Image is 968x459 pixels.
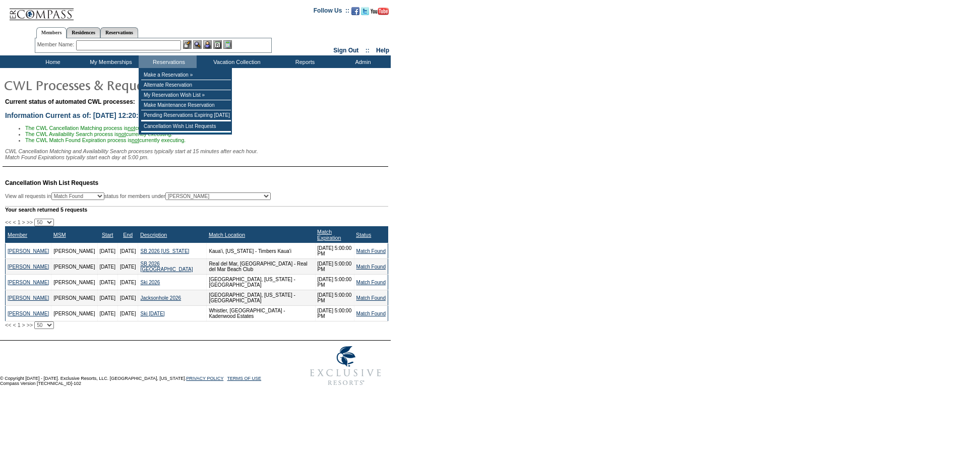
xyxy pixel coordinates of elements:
[8,248,49,254] a: [PERSON_NAME]
[356,280,386,285] a: Match Found
[315,243,354,259] td: [DATE] 5:00:00 PM
[139,55,197,68] td: Reservations
[5,179,98,186] span: Cancellation Wish List Requests
[5,206,388,213] div: Your search returned 5 requests
[361,7,369,15] img: Follow us on Twitter
[376,47,389,54] a: Help
[100,27,138,38] a: Reservations
[25,131,172,137] span: The CWL Availability Search process is currently executing.
[361,10,369,16] a: Follow us on Twitter
[317,229,341,241] a: Match Expiration
[36,27,67,38] a: Members
[53,232,66,238] a: MSM
[128,125,135,131] u: not
[118,131,126,137] u: not
[25,125,182,131] span: The CWL Cancellation Matching process is currently executing.
[366,47,370,54] span: ::
[300,341,391,391] img: Exclusive Resorts
[18,219,21,225] span: 1
[141,121,231,132] td: Cancellation Wish List Requests
[51,275,97,290] td: [PERSON_NAME]
[207,243,315,259] td: Kaua'i, [US_STATE] - Timbers Kaua'i
[351,7,359,15] img: Become our fan on Facebook
[8,232,27,238] a: Member
[223,40,232,49] img: b_calculator.gif
[356,232,371,238] a: Status
[315,259,354,275] td: [DATE] 5:00:00 PM
[207,306,315,321] td: Whistler, [GEOGRAPHIC_DATA] - Kadenwood Estates
[140,311,164,316] a: Ski [DATE]
[123,232,133,238] a: End
[207,290,315,306] td: [GEOGRAPHIC_DATA], [US_STATE] - [GEOGRAPHIC_DATA]
[5,98,135,105] span: Current status of automated CWL processes:
[5,322,11,328] span: <<
[314,6,349,18] td: Follow Us ::
[5,148,388,160] div: CWL Cancellation Matching and Availability Search processes typically start at 15 minutes after e...
[67,27,100,38] a: Residences
[22,219,25,225] span: >
[141,90,231,100] td: My Reservation Wish List »
[18,322,21,328] span: 1
[186,376,223,381] a: PRIVACY POLICY
[102,232,113,238] a: Start
[275,55,333,68] td: Reports
[117,243,138,259] td: [DATE]
[8,295,49,301] a: [PERSON_NAME]
[141,100,231,110] td: Make Maintenance Reservation
[315,306,354,321] td: [DATE] 5:00:00 PM
[140,261,193,272] a: SB 2026 [GEOGRAPHIC_DATA]
[97,243,117,259] td: [DATE]
[193,40,202,49] img: View
[207,259,315,275] td: Real del Mar, [GEOGRAPHIC_DATA] - Real del Mar Beach Club
[25,137,186,143] span: The CWL Match Found Expiration process is currently executing.
[333,55,391,68] td: Admin
[356,248,386,254] a: Match Found
[356,264,386,270] a: Match Found
[140,232,167,238] a: Description
[140,248,189,254] a: SB 2026 [US_STATE]
[117,275,138,290] td: [DATE]
[97,306,117,321] td: [DATE]
[8,264,49,270] a: [PERSON_NAME]
[37,40,76,49] div: Member Name:
[8,280,49,285] a: [PERSON_NAME]
[97,290,117,306] td: [DATE]
[51,243,97,259] td: [PERSON_NAME]
[13,219,16,225] span: <
[140,280,160,285] a: Ski 2026
[227,376,262,381] a: TERMS OF USE
[117,306,138,321] td: [DATE]
[97,275,117,290] td: [DATE]
[197,55,275,68] td: Vacation Collection
[356,295,386,301] a: Match Found
[207,275,315,290] td: [GEOGRAPHIC_DATA], [US_STATE] - [GEOGRAPHIC_DATA]
[209,232,245,238] a: Match Location
[27,219,33,225] span: >>
[5,111,159,119] span: Information Current as of: [DATE] 12:20:15 PM
[22,322,25,328] span: >
[5,192,271,200] div: View all requests in status for members under
[351,10,359,16] a: Become our fan on Facebook
[8,311,49,316] a: [PERSON_NAME]
[81,55,139,68] td: My Memberships
[315,275,354,290] td: [DATE] 5:00:00 PM
[132,137,139,143] u: not
[356,311,386,316] a: Match Found
[141,80,231,90] td: Alternate Reservation
[51,259,97,275] td: [PERSON_NAME]
[13,322,16,328] span: <
[23,55,81,68] td: Home
[5,219,11,225] span: <<
[213,40,222,49] img: Reservations
[117,290,138,306] td: [DATE]
[371,10,389,16] a: Subscribe to our YouTube Channel
[140,295,181,301] a: Jacksonhole 2026
[51,290,97,306] td: [PERSON_NAME]
[117,259,138,275] td: [DATE]
[183,40,192,49] img: b_edit.gif
[97,259,117,275] td: [DATE]
[203,40,212,49] img: Impersonate
[27,322,33,328] span: >>
[315,290,354,306] td: [DATE] 5:00:00 PM
[333,47,358,54] a: Sign Out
